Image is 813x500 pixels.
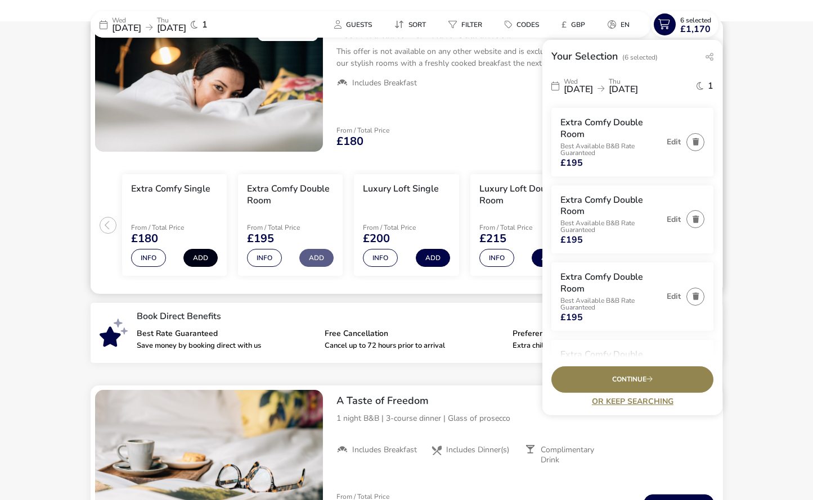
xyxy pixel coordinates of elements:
[202,20,208,29] span: 1
[560,158,583,167] span: £195
[560,143,661,156] p: Best Available B&B Rate Guaranteed
[465,170,581,281] swiper-slide: 4 / 6
[363,183,439,195] h3: Luxury Loft Single
[479,183,566,207] h3: Luxury Loft Double Room
[183,249,218,267] button: Add
[609,78,638,85] p: Thu
[479,224,559,231] p: From / Total Price
[553,16,594,33] button: £GBP
[352,78,417,88] span: Includes Breakfast
[385,16,439,33] naf-pibe-menu-bar-item: Sort
[564,78,593,85] p: Wed
[553,16,599,33] naf-pibe-menu-bar-item: £GBP
[336,412,714,424] p: 1 night B&B | 3-course dinner | Glass of prosecco
[385,16,435,33] button: Sort
[560,349,661,372] h3: Extra Comfy Double Room
[327,385,723,474] div: A Taste of Freedom1 night B&B | 3-course dinner | Glass of proseccoIncludes BreakfastIncludes Din...
[336,127,389,134] p: From / Total Price
[651,11,718,38] button: 6 Selected£1,170
[651,11,723,38] naf-pibe-menu-bar-item: 6 Selected£1,170
[562,19,567,30] i: £
[327,19,723,98] div: Best Available B&B Rate GuaranteedThis offer is not available on any other website and is exclusi...
[439,16,491,33] button: Filter
[622,53,658,62] span: (6 Selected)
[513,342,691,349] p: Extra chill time (subject to availability)
[532,249,566,267] button: Add
[325,16,381,33] button: Guests
[247,183,334,207] h3: Extra Comfy Double Room
[667,292,681,301] button: Edit
[599,16,643,33] naf-pibe-menu-bar-item: en
[336,394,714,407] h2: A Taste of Freedom
[560,194,661,218] h3: Extra Comfy Double Room
[560,235,583,244] span: £195
[352,445,417,455] span: Includes Breakfast
[232,170,348,281] swiper-slide: 2 / 6
[560,117,661,140] h3: Extra Comfy Double Room
[513,330,691,338] p: Preferential Check-in
[363,224,443,231] p: From / Total Price
[95,24,323,152] swiper-slide: 1 / 1
[446,445,509,455] span: Includes Dinner(s)
[336,493,389,500] p: From / Total Price
[667,215,681,224] button: Edit
[112,22,141,34] span: [DATE]
[247,249,282,267] button: Info
[551,366,713,393] div: Continue
[551,72,713,99] div: Wed[DATE]Thu[DATE]1
[571,20,585,29] span: GBP
[560,220,661,233] p: Best Available B&B Rate Guaranteed
[131,249,166,267] button: Info
[609,83,638,96] span: [DATE]
[116,170,232,281] swiper-slide: 1 / 6
[363,233,390,244] span: £200
[325,330,504,338] p: Free Cancellation
[479,249,514,267] button: Info
[131,224,211,231] p: From / Total Price
[439,16,496,33] naf-pibe-menu-bar-item: Filter
[112,17,141,24] p: Wed
[137,312,700,321] p: Book Direct Benefits
[667,138,681,146] button: Edit
[621,20,630,29] span: en
[131,183,210,195] h3: Extra Comfy Single
[91,11,259,38] div: Wed[DATE]Thu[DATE]1
[599,16,639,33] button: en
[461,20,482,29] span: Filter
[325,342,504,349] p: Cancel up to 72 hours prior to arrival
[551,49,618,63] h2: Your Selection
[496,16,553,33] naf-pibe-menu-bar-item: Codes
[564,83,593,96] span: [DATE]
[346,20,372,29] span: Guests
[708,81,713,90] span: 1
[680,25,711,34] span: £1,170
[157,17,186,24] p: Thu
[408,20,426,29] span: Sort
[336,46,714,69] p: This offer is not available on any other website and is exclusive to you! Enjoy an overnight stay...
[325,16,385,33] naf-pibe-menu-bar-item: Guests
[516,20,539,29] span: Codes
[560,297,661,311] p: Best Available B&B Rate Guaranteed
[551,397,713,406] a: Or Keep Searching
[612,376,653,383] span: Continue
[137,330,316,338] p: Best Rate Guaranteed
[496,16,548,33] button: Codes
[363,249,398,267] button: Info
[137,342,316,349] p: Save money by booking direct with us
[416,249,450,267] button: Add
[560,271,661,295] h3: Extra Comfy Double Room
[348,170,464,281] swiper-slide: 3 / 6
[299,249,334,267] button: Add
[336,136,363,147] span: £180
[479,233,506,244] span: £215
[560,313,583,322] span: £195
[131,233,158,244] span: £180
[157,22,186,34] span: [DATE]
[247,233,274,244] span: £195
[680,16,711,25] span: 6 Selected
[541,445,610,465] span: Complimentary Drink
[247,224,327,231] p: From / Total Price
